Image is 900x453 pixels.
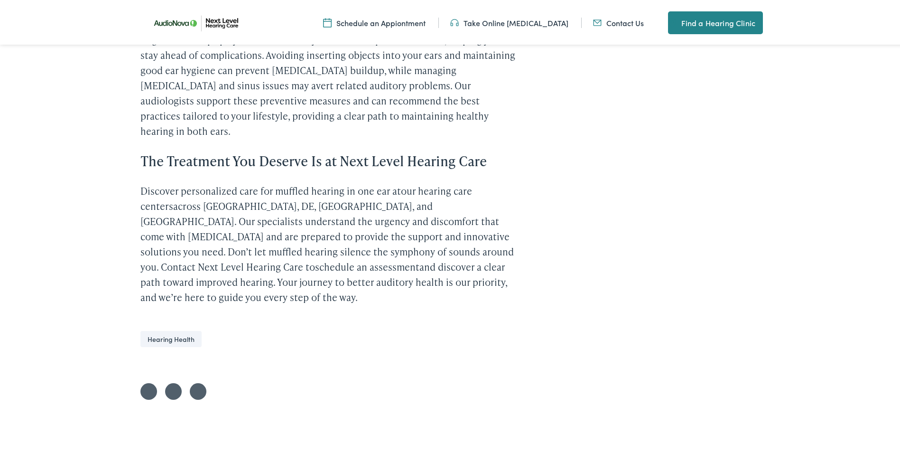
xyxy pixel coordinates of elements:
[323,16,426,26] a: Schedule an Appiontment
[315,258,419,272] a: schedule an assessment
[668,9,763,32] a: Find a Hearing Clinic
[140,182,472,211] a: our hearing care centers
[140,181,516,303] p: Discover personalized care for muffled hearing in one ear at across [GEOGRAPHIC_DATA], DE, [GEOGR...
[450,16,459,26] img: An icon symbolizing headphones, colored in teal, suggests audio-related services or features.
[668,15,677,27] img: A map pin icon in teal indicates location-related features or services.
[140,329,202,345] a: Hearing Health
[140,151,516,167] h3: The Treatment You Deserve Is at Next Level Hearing Care
[593,16,644,26] a: Contact Us
[323,16,332,26] img: Calendar icon representing the ability to schedule a hearing test or hearing aid appointment at N...
[593,16,602,26] img: An icon representing mail communication is presented in a unique teal color.
[140,381,157,398] a: Share on Twitter
[165,381,182,398] a: Share on Facebook
[140,30,516,137] p: Regular checkups play a role in the early detection of potential issues, helping you stay ahead o...
[450,16,568,26] a: Take Online [MEDICAL_DATA]
[190,381,206,398] a: Share on LinkedIn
